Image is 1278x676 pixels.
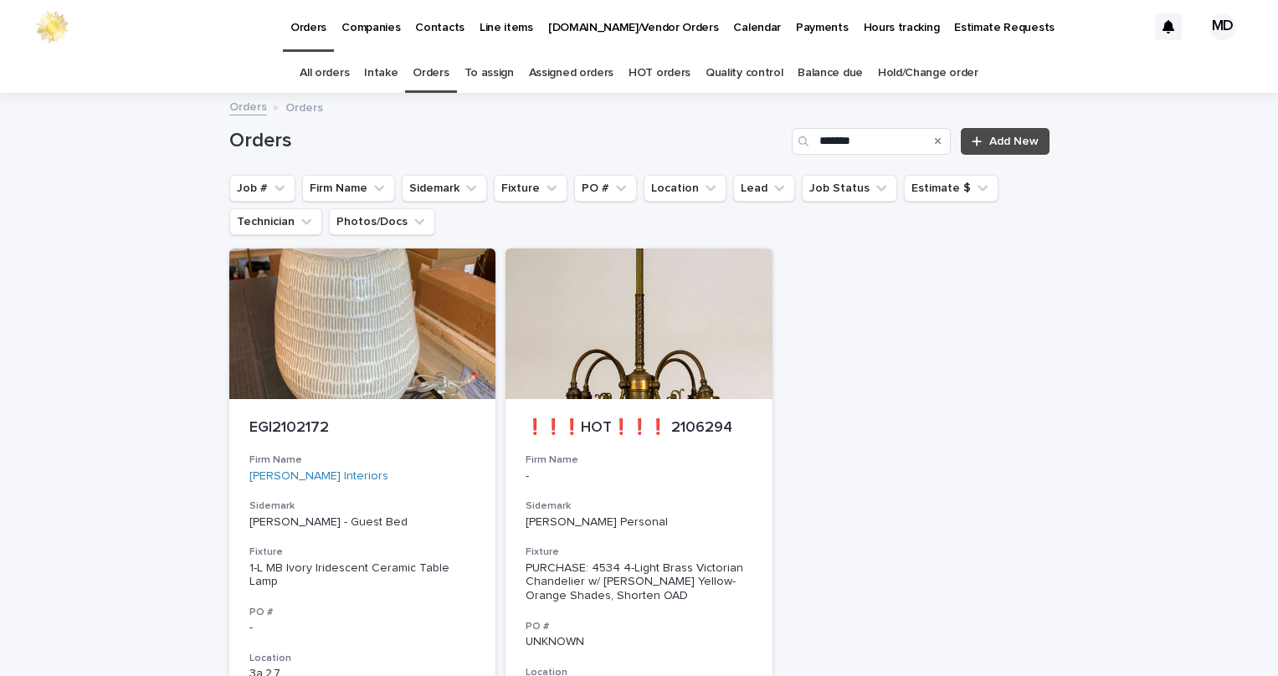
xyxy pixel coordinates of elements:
[798,54,863,93] a: Balance due
[733,175,795,202] button: Lead
[526,515,752,530] p: [PERSON_NAME] Personal
[644,175,726,202] button: Location
[249,453,476,467] h3: Firm Name
[300,54,349,93] a: All orders
[878,54,978,93] a: Hold/Change order
[249,561,476,590] div: 1-L MB Ivory Iridescent Ceramic Table Lamp
[402,175,487,202] button: Sidemark
[574,175,637,202] button: PO #
[249,621,476,635] p: -
[526,469,752,484] p: -
[413,54,449,93] a: Orders
[1209,13,1236,40] div: MD
[229,129,786,153] h1: Orders
[249,652,476,665] h3: Location
[33,10,70,44] img: 0ffKfDbyRa2Iv8hnaAqg
[249,419,476,438] p: EGI2102172
[526,545,752,559] h3: Fixture
[249,469,388,484] a: [PERSON_NAME] Interiors
[364,54,398,93] a: Intake
[302,175,395,202] button: Firm Name
[494,175,567,202] button: Fixture
[526,419,752,438] p: ❗❗❗HOT❗❗❗ 2106294
[526,620,752,633] h3: PO #
[329,208,435,235] button: Photos/Docs
[464,54,514,93] a: To assign
[706,54,783,93] a: Quality control
[229,175,295,202] button: Job #
[629,54,690,93] a: HOT orders
[249,545,476,559] h3: Fixture
[249,515,476,530] p: [PERSON_NAME] - Guest Bed
[961,128,1049,155] a: Add New
[229,96,267,115] a: Orders
[229,208,322,235] button: Technician
[285,97,323,115] p: Orders
[904,175,998,202] button: Estimate $
[529,54,613,93] a: Assigned orders
[526,635,752,649] p: UNKNOWN
[792,128,951,155] input: Search
[526,561,752,603] div: PURCHASE: 4534 4-Light Brass Victorian Chandelier w/ [PERSON_NAME] Yellow-Orange Shades, Shorten OAD
[989,136,1039,147] span: Add New
[526,453,752,467] h3: Firm Name
[249,606,476,619] h3: PO #
[802,175,897,202] button: Job Status
[526,499,752,513] h3: Sidemark
[249,499,476,513] h3: Sidemark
